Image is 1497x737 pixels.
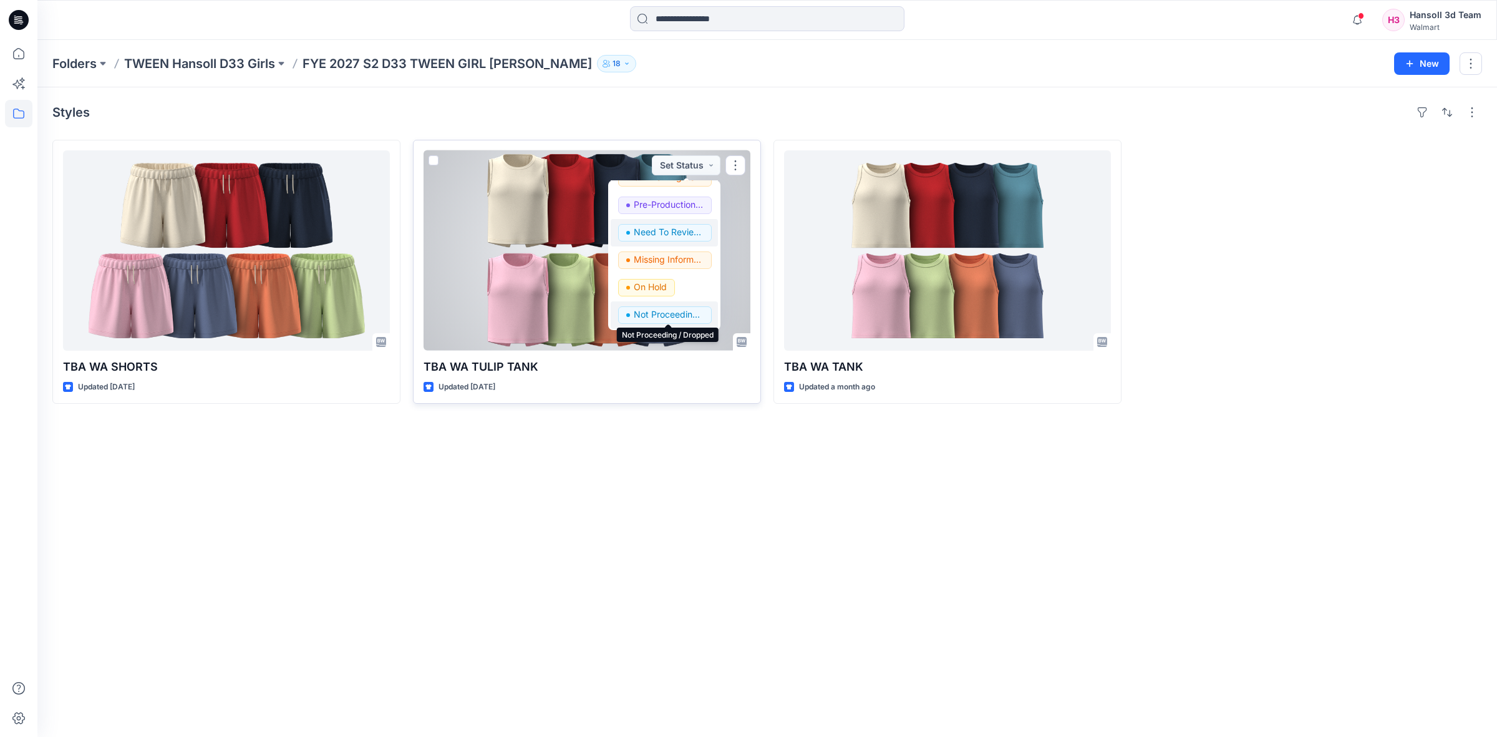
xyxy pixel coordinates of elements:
[63,150,390,351] a: TBA WA SHORTS
[613,57,621,71] p: 18
[124,55,275,72] a: TWEEN Hansoll D33 Girls
[78,381,135,394] p: Updated [DATE]
[1410,22,1481,32] div: Walmart
[303,55,592,72] p: FYE 2027 S2 D33 TWEEN GIRL [PERSON_NAME]
[1410,7,1481,22] div: Hansoll 3d Team
[52,55,97,72] a: Folders
[1394,52,1450,75] button: New
[784,358,1111,376] p: TBA WA TANK
[634,251,704,268] p: Missing Information
[52,105,90,120] h4: Styles
[784,150,1111,351] a: TBA WA TANK
[634,279,667,295] p: On Hold
[63,358,390,376] p: TBA WA SHORTS
[634,197,704,213] p: Pre-Production Approved
[424,150,750,351] a: TBA WA TULIP TANK
[424,358,750,376] p: TBA WA TULIP TANK
[799,381,875,394] p: Updated a month ago
[634,306,704,323] p: Not Proceeding / Dropped
[597,55,636,72] button: 18
[634,224,704,240] p: Need To Review - Design/PD/Tech
[1382,9,1405,31] div: H3
[438,381,495,394] p: Updated [DATE]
